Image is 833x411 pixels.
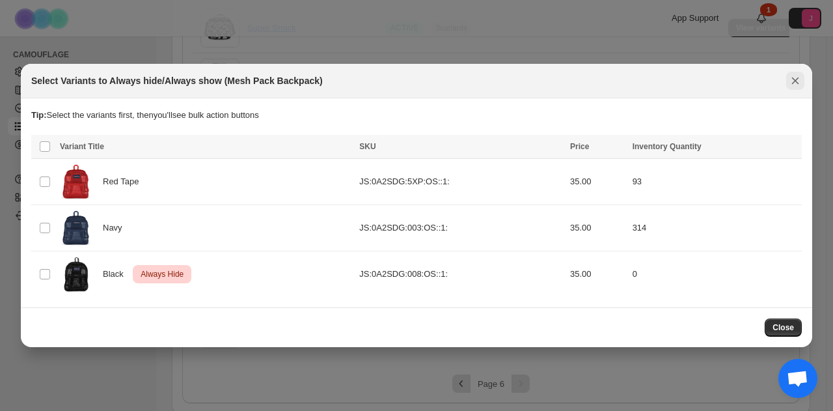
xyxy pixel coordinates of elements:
[31,110,47,120] strong: Tip:
[31,109,802,122] p: Select the variants first, then you'll see bulk action buttons
[355,158,566,205] td: JS:0A2SDG:5XP:OS::1:
[60,142,104,151] span: Variant Title
[772,322,794,333] span: Close
[629,205,802,251] td: 314
[138,266,186,282] span: Always Hide
[629,158,802,205] td: 93
[103,175,146,188] span: Red Tape
[355,205,566,251] td: JS:0A2SDG:003:OS::1:
[570,142,589,151] span: Price
[60,255,92,293] img: JS0A2SDG008-FRONT.webp
[355,251,566,298] td: JS:0A2SDG:008:OS::1:
[765,319,802,337] button: Close
[103,221,129,234] span: Navy
[359,142,376,151] span: SKU
[566,205,629,251] td: 35.00
[566,251,629,298] td: 35.00
[786,72,804,90] button: Close
[60,209,92,247] img: JS0A2SDG003-FRONT.webp
[778,359,817,398] div: Open chat
[31,74,323,87] h2: Select Variants to Always hide/Always show (Mesh Pack Backpack)
[60,163,92,201] img: JS0A2SDG5XP-FRONT.webp
[633,142,702,151] span: Inventory Quantity
[103,268,131,281] span: Black
[629,251,802,298] td: 0
[566,158,629,205] td: 35.00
